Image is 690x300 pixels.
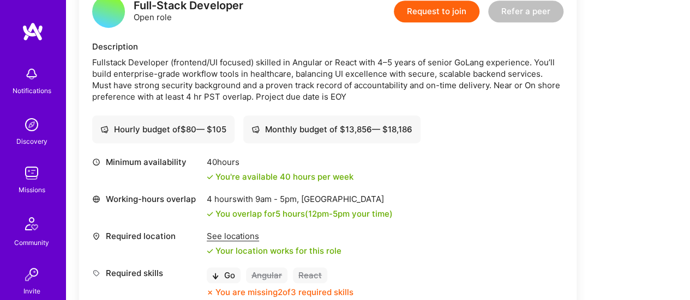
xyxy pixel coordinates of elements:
[92,57,563,102] div: Fullstack Developer (frontend/UI focused) skilled in Angular or React with 4–5 years of senior Go...
[253,194,301,204] span: 9am - 5pm ,
[14,237,49,248] div: Community
[207,289,213,296] i: icon CloseOrange
[215,286,353,298] div: You are missing 2 of 3 required skills
[92,41,563,52] div: Description
[19,184,45,195] div: Missions
[207,248,213,254] i: icon Check
[16,136,47,147] div: Discovery
[207,267,241,283] div: Go
[22,22,44,41] img: logo
[92,195,100,203] i: icon World
[21,264,43,285] img: Invite
[293,267,327,283] div: React
[207,245,341,256] div: Your location works for this role
[246,267,287,283] div: Angular
[488,1,563,22] button: Refer a peer
[215,208,393,219] div: You overlap for 5 hours ( your time)
[23,285,40,297] div: Invite
[100,124,226,135] div: Hourly budget of $ 80 — $ 105
[19,211,45,237] img: Community
[92,158,100,166] i: icon Clock
[212,273,219,279] i: icon BlackArrowDown
[100,125,109,133] i: icon Cash
[251,124,412,135] div: Monthly budget of $ 13,856 — $ 18,186
[251,125,260,133] i: icon Cash
[21,114,43,136] img: discovery
[13,85,51,96] div: Notifications
[207,171,353,182] div: You're available 40 hours per week
[207,156,353,168] div: 40 hours
[21,63,43,85] img: bell
[207,193,393,205] div: 4 hours with [GEOGRAPHIC_DATA]
[308,209,350,219] span: 12pm - 5pm
[92,193,201,205] div: Working-hours overlap
[92,232,100,240] i: icon Location
[394,1,479,22] button: Request to join
[92,230,201,242] div: Required location
[21,162,43,184] img: teamwork
[207,211,213,217] i: icon Check
[92,269,100,277] i: icon Tag
[207,230,341,242] div: See locations
[92,156,201,168] div: Minimum availability
[207,174,213,180] i: icon Check
[92,267,201,279] div: Required skills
